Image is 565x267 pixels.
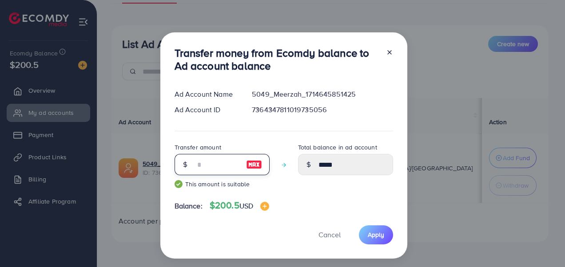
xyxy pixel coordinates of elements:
[245,89,400,99] div: 5049_Meerzah_1714645851425
[175,180,183,188] img: guide
[318,230,341,240] span: Cancel
[246,159,262,170] img: image
[210,200,269,211] h4: $200.5
[260,202,269,211] img: image
[239,201,253,211] span: USD
[175,47,379,72] h3: Transfer money from Ecomdy balance to Ad account balance
[167,89,245,99] div: Ad Account Name
[167,105,245,115] div: Ad Account ID
[175,143,221,152] label: Transfer amount
[527,227,558,260] iframe: Chat
[368,230,384,239] span: Apply
[359,225,393,244] button: Apply
[307,225,352,244] button: Cancel
[175,180,270,188] small: This amount is suitable
[298,143,377,152] label: Total balance in ad account
[175,201,203,211] span: Balance:
[245,105,400,115] div: 7364347811019735056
